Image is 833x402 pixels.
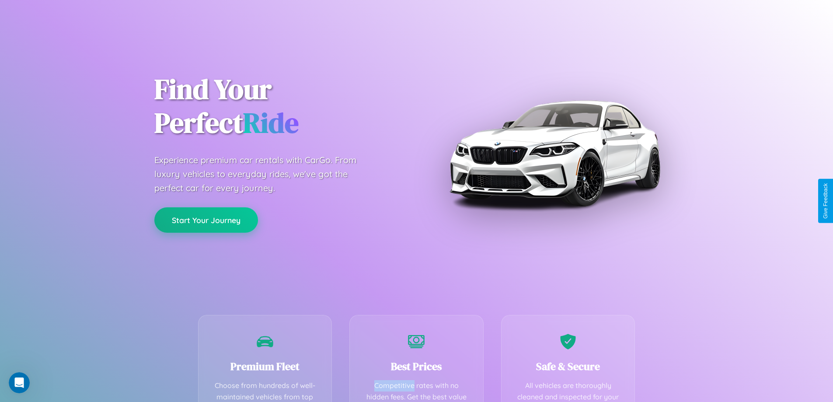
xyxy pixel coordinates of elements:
p: Experience premium car rentals with CarGo. From luxury vehicles to everyday rides, we've got the ... [154,153,373,195]
button: Start Your Journey [154,207,258,233]
h1: Find Your Perfect [154,73,404,140]
h3: Best Prices [363,359,470,374]
iframe: Intercom live chat [9,372,30,393]
img: Premium BMW car rental vehicle [445,44,664,262]
div: Give Feedback [823,183,829,219]
span: Ride [243,104,299,142]
h3: Safe & Secure [515,359,622,374]
h3: Premium Fleet [212,359,319,374]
